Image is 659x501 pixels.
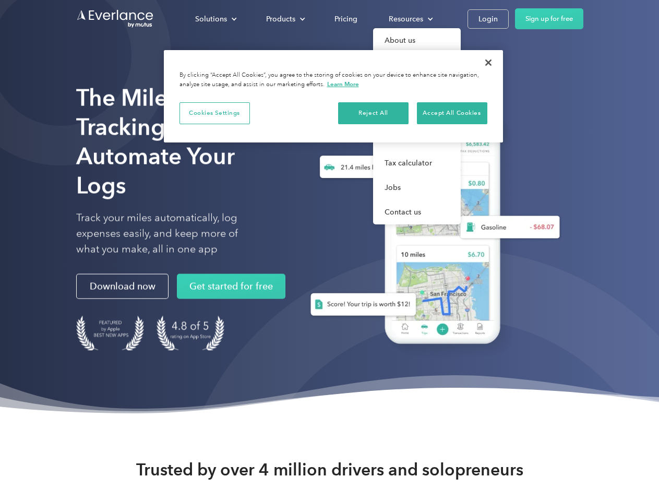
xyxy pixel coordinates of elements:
[157,316,224,351] img: 4.9 out of 5 stars on the app store
[266,13,295,26] div: Products
[195,13,227,26] div: Solutions
[179,71,487,89] div: By clicking “Accept All Cookies”, you agree to the storing of cookies on your device to enhance s...
[373,200,461,224] a: Contact us
[334,13,357,26] div: Pricing
[164,50,503,142] div: Cookie banner
[294,99,568,360] img: Everlance, mileage tracker app, expense tracking app
[338,102,409,124] button: Reject All
[256,10,314,28] div: Products
[136,459,523,480] strong: Trusted by over 4 million drivers and solopreneurs
[76,274,169,299] a: Download now
[324,10,368,28] a: Pricing
[327,80,359,88] a: More information about your privacy, opens in a new tab
[373,28,461,224] nav: Resources
[373,151,461,175] a: Tax calculator
[179,102,250,124] button: Cookies Settings
[478,13,498,26] div: Login
[76,210,262,257] p: Track your miles automatically, log expenses easily, and keep more of what you make, all in one app
[177,274,285,299] a: Get started for free
[373,28,461,53] a: About us
[373,175,461,200] a: Jobs
[185,10,245,28] div: Solutions
[468,9,509,29] a: Login
[378,10,441,28] div: Resources
[76,316,144,351] img: Badge for Featured by Apple Best New Apps
[389,13,423,26] div: Resources
[164,50,503,142] div: Privacy
[417,102,487,124] button: Accept All Cookies
[477,51,500,74] button: Close
[515,8,583,29] a: Sign up for free
[76,9,154,29] a: Go to homepage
